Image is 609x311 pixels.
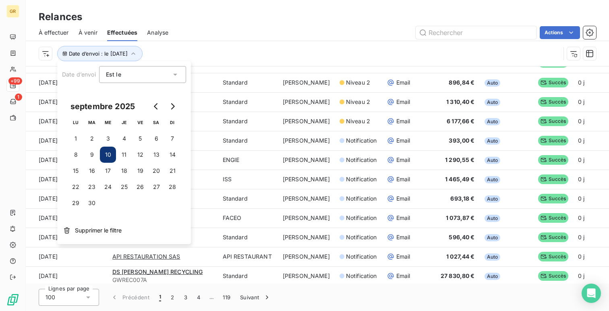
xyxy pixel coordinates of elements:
span: Auto [485,273,501,280]
span: Email [396,175,410,183]
span: 896,84 € [449,79,474,86]
button: 7 [164,131,180,147]
button: Précédent [106,289,154,306]
img: Logo LeanPay [6,293,19,306]
button: 11 [116,147,132,163]
td: [DATE] [26,228,108,247]
button: 3 [100,131,116,147]
h3: Relances [39,10,82,24]
span: Succès [538,194,568,203]
span: Niveau 2 [346,79,370,87]
button: Supprimer le filtre [57,222,191,239]
span: 1 057,20 € [446,60,475,66]
td: Standard [218,73,278,92]
button: 30 [84,195,100,211]
span: 1 310,40 € [446,98,475,105]
button: 20 [148,163,164,179]
td: [PERSON_NAME] [278,266,335,286]
span: Notification [346,233,377,241]
button: 1 [154,289,166,306]
button: 18 [116,163,132,179]
input: Rechercher [416,26,536,39]
td: [PERSON_NAME] [278,247,335,266]
span: Notification [346,272,377,280]
span: Email [396,137,410,145]
button: 1 [68,131,84,147]
div: GR [6,5,19,18]
td: Standard [218,131,278,150]
span: 393,00 € [449,137,474,144]
span: Auto [485,176,501,183]
span: Notification [346,137,377,145]
span: Email [396,195,410,203]
button: 12 [132,147,148,163]
span: Auto [485,157,501,164]
span: DS [PERSON_NAME] RECYCLING [112,268,203,275]
span: Succès [538,136,568,145]
th: dimanche [164,114,180,131]
span: Succès [538,232,568,242]
td: [PERSON_NAME] [278,150,335,170]
span: 1 290,55 € [445,156,475,163]
th: jeudi [116,114,132,131]
span: Notification [346,156,377,164]
span: Auto [485,79,501,87]
td: ENGIE [218,150,278,170]
span: Notification [346,253,377,261]
span: Auto [485,195,501,203]
span: À venir [79,29,97,37]
th: mardi [84,114,100,131]
button: Actions [540,26,580,39]
button: 17 [100,163,116,179]
button: 13 [148,147,164,163]
span: Date d’envoi : le [DATE] [69,50,128,57]
span: 596,40 € [449,234,474,241]
span: Notification [346,175,377,183]
span: 6 177,66 € [447,118,475,124]
th: lundi [68,114,84,131]
span: 1 027,44 € [446,253,475,260]
td: FACEO [218,208,278,228]
button: 26 [132,179,148,195]
td: Standard [218,92,278,112]
td: [PERSON_NAME] [278,73,335,92]
button: 27 [148,179,164,195]
button: 6 [148,131,164,147]
span: Email [396,98,410,106]
button: 3 [179,289,192,306]
td: [PERSON_NAME] [278,189,335,208]
button: 24 [100,179,116,195]
td: Standard [218,189,278,208]
td: [DATE] [26,247,108,266]
div: septembre 2025 [68,100,138,113]
button: 14 [164,147,180,163]
span: Succès [538,213,568,223]
button: 25 [116,179,132,195]
span: Email [396,233,410,241]
span: Succès [538,155,568,165]
span: Analyse [147,29,168,37]
span: Effectuées [107,29,138,37]
span: 1 073,87 € [446,214,475,221]
button: 29 [68,195,84,211]
button: 22 [68,179,84,195]
span: GWREC007A [112,276,213,284]
button: 119 [218,289,235,306]
th: vendredi [132,114,148,131]
span: Notification [346,195,377,203]
button: 5 [132,131,148,147]
span: Auto [485,234,501,241]
span: Niveau 2 [346,98,370,106]
span: 1 [15,93,22,101]
span: Auto [485,99,501,106]
button: 10 [100,147,116,163]
span: 1 465,49 € [445,176,475,182]
button: Suivant [235,289,276,306]
button: 8 [68,147,84,163]
span: Notification [346,214,377,222]
td: [PERSON_NAME] [278,208,335,228]
td: [DATE] [26,131,108,150]
button: Date d’envoi : le [DATE] [57,46,143,61]
span: Succès [538,252,568,261]
span: API RESTAURATION SAS [112,253,180,261]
